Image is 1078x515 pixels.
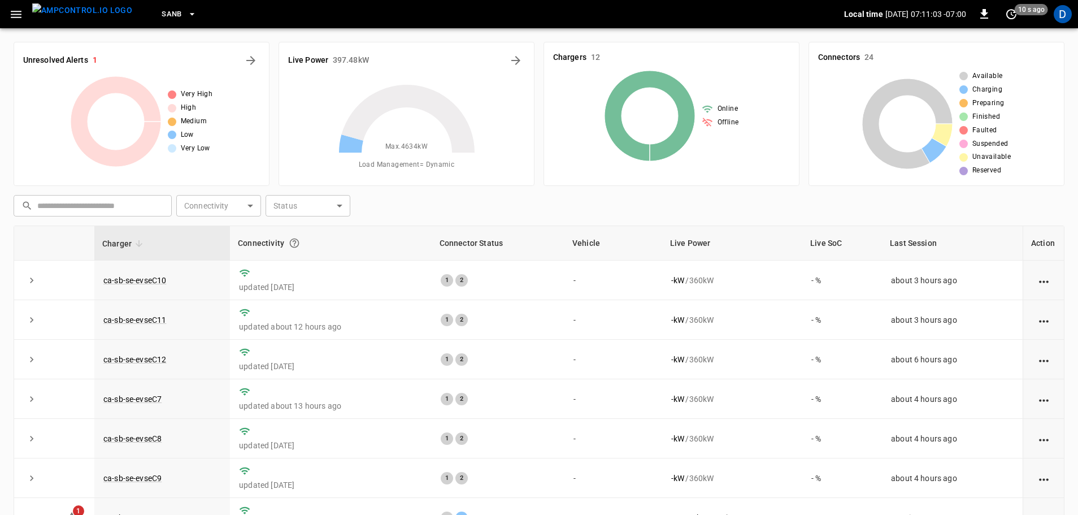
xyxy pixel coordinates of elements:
[1002,5,1020,23] button: set refresh interval
[181,102,197,114] span: High
[882,419,1023,458] td: about 4 hours ago
[455,472,468,484] div: 2
[441,393,453,405] div: 1
[882,300,1023,340] td: about 3 hours ago
[1023,226,1064,261] th: Action
[882,379,1023,419] td: about 4 hours ago
[23,311,40,328] button: expand row
[671,314,793,326] div: / 360 kW
[802,226,882,261] th: Live SoC
[671,433,793,444] div: / 360 kW
[239,479,423,491] p: updated [DATE]
[802,261,882,300] td: - %
[103,315,166,324] a: ca-sb-se-evseC11
[93,54,97,67] h6: 1
[564,300,662,340] td: -
[242,51,260,70] button: All Alerts
[882,261,1023,300] td: about 3 hours ago
[441,353,453,366] div: 1
[239,440,423,451] p: updated [DATE]
[181,129,194,141] span: Low
[671,473,793,484] div: / 360 kW
[802,340,882,379] td: - %
[553,51,586,64] h6: Chargers
[441,274,453,287] div: 1
[32,3,132,18] img: ampcontrol.io logo
[181,89,213,100] span: Very High
[23,430,40,447] button: expand row
[103,434,162,443] a: ca-sb-se-evseC8
[103,395,162,404] a: ca-sb-se-evseC7
[103,474,162,483] a: ca-sb-se-evseC9
[1037,393,1051,405] div: action cell options
[564,379,662,419] td: -
[239,321,423,332] p: updated about 12 hours ago
[1037,354,1051,365] div: action cell options
[441,472,453,484] div: 1
[432,226,564,261] th: Connector Status
[157,3,201,25] button: SanB
[662,226,802,261] th: Live Power
[591,51,600,64] h6: 12
[333,54,369,67] h6: 397.48 kW
[1037,473,1051,484] div: action cell options
[181,143,210,154] span: Very Low
[671,314,684,326] p: - kW
[671,393,684,405] p: - kW
[882,226,1023,261] th: Last Session
[288,54,328,67] h6: Live Power
[671,275,684,286] p: - kW
[885,8,966,20] p: [DATE] 07:11:03 -07:00
[882,458,1023,498] td: about 4 hours ago
[564,226,662,261] th: Vehicle
[972,71,1003,82] span: Available
[802,419,882,458] td: - %
[239,282,423,293] p: updated [DATE]
[103,355,166,364] a: ca-sb-se-evseC12
[23,391,40,408] button: expand row
[818,51,860,64] h6: Connectors
[23,272,40,289] button: expand row
[23,54,88,67] h6: Unresolved Alerts
[718,117,739,128] span: Offline
[1037,314,1051,326] div: action cell options
[359,159,455,171] span: Load Management = Dynamic
[972,139,1009,150] span: Suspended
[1037,433,1051,444] div: action cell options
[802,458,882,498] td: - %
[972,152,1011,163] span: Unavailable
[671,433,684,444] p: - kW
[455,274,468,287] div: 2
[972,98,1005,109] span: Preparing
[284,233,305,253] button: Connection between the charger and our software.
[864,51,873,64] h6: 24
[802,300,882,340] td: - %
[181,116,207,127] span: Medium
[671,354,793,365] div: / 360 kW
[1015,4,1048,15] span: 10 s ago
[455,393,468,405] div: 2
[882,340,1023,379] td: about 6 hours ago
[103,276,166,285] a: ca-sb-se-evseC10
[972,84,1002,96] span: Charging
[671,275,793,286] div: / 360 kW
[239,400,423,412] p: updated about 13 hours ago
[972,165,1001,176] span: Reserved
[455,314,468,326] div: 2
[162,8,182,21] span: SanB
[507,51,525,70] button: Energy Overview
[455,353,468,366] div: 2
[718,103,738,115] span: Online
[671,354,684,365] p: - kW
[23,351,40,368] button: expand row
[455,432,468,445] div: 2
[802,379,882,419] td: - %
[972,125,997,136] span: Faulted
[239,361,423,372] p: updated [DATE]
[671,473,684,484] p: - kW
[23,470,40,487] button: expand row
[972,111,1000,123] span: Finished
[844,8,883,20] p: Local time
[385,141,428,153] span: Max. 4634 kW
[564,458,662,498] td: -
